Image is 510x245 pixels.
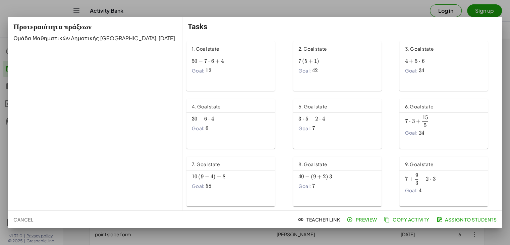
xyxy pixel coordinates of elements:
[424,122,427,129] span: 5
[426,176,428,182] span: 2
[422,114,428,121] span: 15
[198,173,201,180] span: (
[428,115,429,123] span: ​
[213,173,216,180] span: )
[293,157,392,206] a: 8. Goal stateGoal:
[419,67,424,74] span: 34
[302,115,304,122] span: ⋅
[204,58,207,64] span: 7
[414,58,417,64] span: 5
[217,173,221,180] span: +
[186,99,285,149] a: 4. Goal stateGoal:
[405,187,417,194] span: Goal:
[430,176,431,182] span: ⋅
[409,176,413,182] span: +
[192,58,197,64] span: 50
[298,67,311,74] span: Goal:
[348,216,377,223] span: Preview
[419,187,421,194] span: 4
[317,173,322,180] span: +
[206,125,208,132] span: 6
[156,35,175,42] span: , [DATE]
[405,103,433,109] span: 6. Goal state
[329,173,332,180] span: 3
[308,58,313,64] span: +
[418,173,419,181] span: ​
[319,115,321,122] span: ⋅
[192,161,220,167] span: 7. Goal state
[221,58,224,64] span: 4
[409,118,410,125] span: ⋅
[405,161,433,167] span: 9. Goal state
[323,173,326,180] span: 2
[192,46,219,52] span: 1. Goal state
[322,115,325,122] span: 4
[399,41,498,91] a: 3. Goal stateGoal:
[192,115,197,122] span: 30
[211,173,213,180] span: 4
[206,67,211,74] span: 12
[305,115,308,122] span: 5
[298,125,311,132] span: Goal:
[201,173,204,180] span: 9
[345,213,380,226] button: Preview
[215,58,220,64] span: +
[421,58,424,64] span: 6
[304,58,307,64] span: 5
[296,213,343,226] button: Teacher Link
[298,115,301,122] span: 3
[192,173,197,180] span: 10
[298,46,327,52] span: 2. Goal state
[326,173,328,180] span: )
[298,183,311,189] span: Goal:
[204,115,207,122] span: 6
[415,172,418,179] span: 9
[211,58,214,64] span: 6
[409,58,413,64] span: +
[305,173,309,180] span: −
[405,118,407,125] span: 7
[208,58,210,64] span: ⋅
[312,67,318,74] span: 42
[182,17,502,37] div: Tasks
[405,176,407,182] span: 7
[11,213,36,226] button: Cancel
[192,125,204,132] span: Goal:
[192,67,204,74] span: Goal:
[415,180,418,186] span: 3
[13,216,33,223] span: Cancel
[13,35,156,42] span: Ομάδα Μαθηματικών Δημοτικής [GEOGRAPHIC_DATA]
[298,161,327,167] span: 8. Goal state
[205,173,209,180] span: −
[192,103,221,109] span: 4. Goal state
[383,213,432,226] button: Copy Activity
[418,58,420,64] span: ⋅
[13,22,92,31] span: Προτεραιότητα πράξεων
[435,213,499,226] button: Assign to Students
[298,103,327,109] span: 5. Goal state
[399,99,498,149] a: 6. Goal stateGoal:
[385,216,430,223] span: Copy Activity
[206,183,211,189] span: 58
[317,58,319,64] span: )
[186,41,285,91] a: 1. Goal stateGoal:
[405,130,417,136] span: Goal:
[399,157,498,206] a: 9. Goal stateGoal:
[311,173,313,180] span: (
[302,58,304,64] span: (
[315,115,318,122] span: 2
[438,216,497,223] span: Assign to Students
[293,41,392,91] a: 2. Goal stateGoal:
[312,125,315,132] span: 7
[223,173,225,180] span: 8
[309,115,314,122] span: −
[298,58,301,64] span: 7
[412,118,414,125] span: 3
[433,176,435,182] span: 3
[405,58,407,64] span: 4
[416,118,420,125] span: +
[419,130,424,136] span: 24
[199,115,203,122] span: −
[299,216,340,223] span: Teacher Link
